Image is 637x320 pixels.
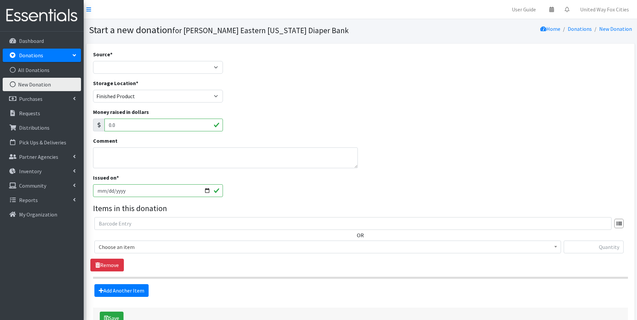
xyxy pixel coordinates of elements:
[3,4,81,27] img: HumanEssentials
[19,110,40,117] p: Requests
[3,121,81,134] a: Distributions
[540,25,560,32] a: Home
[172,25,349,35] small: for [PERSON_NAME] Eastern [US_STATE] Diaper Bank
[89,24,358,36] h1: Start a new donation
[93,108,149,116] label: Money raised in dollars
[116,174,119,181] abbr: required
[110,51,112,58] abbr: required
[564,241,624,253] input: Quantity
[93,137,117,145] label: Comment
[19,182,46,189] p: Community
[3,193,81,207] a: Reports
[357,231,364,239] label: OR
[3,78,81,91] a: New Donation
[19,168,42,175] p: Inventory
[19,153,58,160] p: Partner Agencies
[3,34,81,48] a: Dashboard
[3,165,81,178] a: Inventory
[3,92,81,106] a: Purchases
[3,136,81,149] a: Pick Ups & Deliveries
[94,284,149,297] a: Add Another Item
[3,208,81,221] a: My Organization
[136,80,138,86] abbr: required
[93,79,138,87] label: Storage Location
[93,174,119,182] label: Issued on
[568,25,592,32] a: Donations
[3,107,81,120] a: Requests
[19,124,50,131] p: Distributions
[3,63,81,77] a: All Donations
[93,202,628,214] legend: Items in this donation
[506,3,541,16] a: User Guide
[19,52,43,59] p: Donations
[19,197,38,203] p: Reports
[94,241,561,253] span: Choose an item
[93,50,112,58] label: Source
[3,150,81,164] a: Partner Agencies
[3,179,81,192] a: Community
[19,139,66,146] p: Pick Ups & Deliveries
[599,25,632,32] a: New Donation
[90,259,124,271] a: Remove
[19,38,44,44] p: Dashboard
[19,95,43,102] p: Purchases
[99,242,557,252] span: Choose an item
[575,3,634,16] a: United Way Fox Cities
[3,49,81,62] a: Donations
[19,211,57,218] p: My Organization
[94,217,612,230] input: Barcode Entry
